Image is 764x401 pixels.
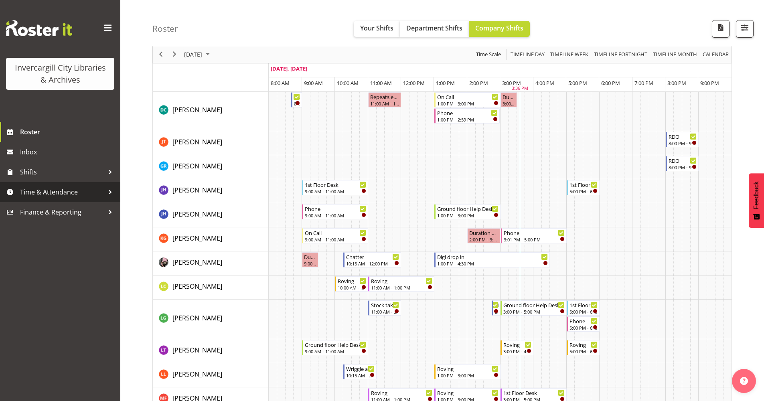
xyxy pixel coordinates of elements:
[371,277,432,285] div: Roving
[436,79,455,87] span: 1:00 PM
[338,277,366,285] div: Roving
[172,282,222,291] a: [PERSON_NAME]
[172,234,222,243] span: [PERSON_NAME]
[501,92,517,107] div: Donald Cunningham"s event - Duration 0 hours - Donald Cunningham Begin From Monday, September 29,...
[302,180,368,195] div: Jill Harpur"s event - 1st Floor Desk Begin From Monday, September 29, 2025 at 9:00:00 AM GMT+13:0...
[172,185,222,195] a: [PERSON_NAME]
[475,50,503,60] button: Time Scale
[305,188,366,194] div: 9:00 AM - 11:00 AM
[368,92,401,107] div: Donald Cunningham"s event - Repeats every monday - Donald Cunningham Begin From Monday, September...
[302,340,368,355] div: Lyndsay Tautari"s event - Ground floor Help Desk Begin From Monday, September 29, 2025 at 9:00:00...
[437,116,498,123] div: 1:00 PM - 2:59 PM
[305,348,366,354] div: 9:00 AM - 11:00 AM
[492,300,501,316] div: Lisa Griffiths"s event - New book tagging Begin From Monday, September 29, 2025 at 2:45:00 PM GMT...
[172,186,222,194] span: [PERSON_NAME]
[503,389,565,397] div: 1st Floor Desk
[181,46,215,63] div: September 29, 2025
[291,92,302,107] div: Donald Cunningham"s event - Newspapers Begin From Monday, September 29, 2025 at 8:40:00 AM GMT+13...
[567,340,600,355] div: Lyndsay Tautari"s event - Roving Begin From Monday, September 29, 2025 at 5:00:00 PM GMT+13:00 En...
[503,308,565,315] div: 3:00 PM - 5:00 PM
[749,173,764,228] button: Feedback - Show survey
[504,236,565,243] div: 3:01 PM - 5:00 PM
[172,138,222,146] span: [PERSON_NAME]
[153,300,269,339] td: Lisa Griffiths resource
[567,300,600,316] div: Lisa Griffiths"s event - 1st Floor Desk Begin From Monday, September 29, 2025 at 5:00:00 PM GMT+1...
[549,50,590,60] button: Timeline Week
[172,314,222,322] span: [PERSON_NAME]
[172,137,222,147] a: [PERSON_NAME]
[304,260,316,267] div: 9:00 AM - 9:30 AM
[437,365,499,373] div: Roving
[370,93,399,101] div: Repeats every [DATE] - [PERSON_NAME]
[701,50,730,60] button: Month
[569,301,598,309] div: 1st Floor Desk
[736,20,754,38] button: Filter Shifts
[346,253,399,261] div: Chatter
[666,156,699,171] div: Grace Roscoe-Squires"s event - RDO Begin From Monday, September 29, 2025 at 8:00:00 PM GMT+13:00 ...
[20,126,116,138] span: Roster
[437,109,498,117] div: Phone
[669,140,697,146] div: 8:00 PM - 9:00 PM
[567,316,600,332] div: Lisa Griffiths"s event - Phone Begin From Monday, September 29, 2025 at 5:00:00 PM GMT+13:00 Ends...
[14,62,106,86] div: Invercargill City Libraries & Archives
[337,79,359,87] span: 10:00 AM
[504,229,565,237] div: Phone
[753,181,760,209] span: Feedback
[669,164,697,170] div: 8:00 PM - 9:00 PM
[669,156,697,164] div: RDO
[434,364,501,379] div: Lynette Lockett"s event - Roving Begin From Monday, September 29, 2025 at 1:00:00 PM GMT+13:00 En...
[153,339,269,363] td: Lyndsay Tautari resource
[335,276,368,292] div: Linda Cooper"s event - Roving Begin From Monday, September 29, 2025 at 10:00:00 AM GMT+13:00 Ends...
[153,155,269,179] td: Grace Roscoe-Squires resource
[467,228,500,243] div: Katie Greene"s event - Duration 1 hours - Katie Greene Begin From Monday, September 29, 2025 at 2...
[652,50,699,60] button: Timeline Month
[569,340,598,348] div: Roving
[666,132,699,147] div: Glen Tomlinson"s event - RDO Begin From Monday, September 29, 2025 at 8:00:00 PM GMT+13:00 Ends A...
[569,180,598,188] div: 1st Floor Desk
[700,79,719,87] span: 9:00 PM
[343,252,401,267] div: Keyu Chen"s event - Chatter Begin From Monday, September 29, 2025 at 10:15:00 AM GMT+13:00 Ends A...
[153,227,269,251] td: Katie Greene resource
[437,205,499,213] div: Ground floor Help Desk
[593,50,648,60] span: Timeline Fortnight
[294,93,300,101] div: Newspapers
[168,46,181,63] div: next period
[346,260,399,267] div: 10:15 AM - 12:00 PM
[183,50,213,60] button: September 2025
[354,21,400,37] button: Your Shifts
[400,21,469,37] button: Department Shifts
[475,50,502,60] span: Time Scale
[601,79,620,87] span: 6:00 PM
[501,340,533,355] div: Lyndsay Tautari"s event - Roving Begin From Monday, September 29, 2025 at 3:00:00 PM GMT+13:00 En...
[434,92,501,107] div: Donald Cunningham"s event - On Call Begin From Monday, September 29, 2025 at 1:00:00 PM GMT+13:00...
[172,369,222,379] a: [PERSON_NAME]
[371,308,399,315] div: 11:00 AM - 12:00 PM
[437,253,548,261] div: Digi drop in
[503,348,531,354] div: 3:00 PM - 4:00 PM
[338,284,366,291] div: 10:00 AM - 11:00 AM
[495,308,499,315] div: 2:45 PM - 3:00 PM
[634,79,653,87] span: 7:00 PM
[503,301,565,309] div: Ground floor Help Desk
[502,79,521,87] span: 3:00 PM
[434,204,501,219] div: Jillian Hunter"s event - Ground floor Help Desk Begin From Monday, September 29, 2025 at 1:00:00 ...
[305,340,366,348] div: Ground floor Help Desk
[172,105,222,115] a: [PERSON_NAME]
[172,161,222,171] a: [PERSON_NAME]
[360,24,393,32] span: Your Shifts
[434,252,550,267] div: Keyu Chen"s event - Digi drop in Begin From Monday, September 29, 2025 at 1:00:00 PM GMT+13:00 En...
[406,24,462,32] span: Department Shifts
[302,228,368,243] div: Katie Greene"s event - On Call Begin From Monday, September 29, 2025 at 9:00:00 AM GMT+13:00 Ends...
[20,186,104,198] span: Time & Attendance
[510,50,545,60] span: Timeline Day
[172,345,222,355] a: [PERSON_NAME]
[304,79,323,87] span: 9:00 AM
[569,317,598,325] div: Phone
[305,236,366,243] div: 9:00 AM - 11:00 AM
[20,166,104,178] span: Shifts
[469,21,530,37] button: Company Shifts
[294,100,300,107] div: 8:40 AM - 9:00 AM
[172,105,222,114] span: [PERSON_NAME]
[172,257,222,267] a: [PERSON_NAME]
